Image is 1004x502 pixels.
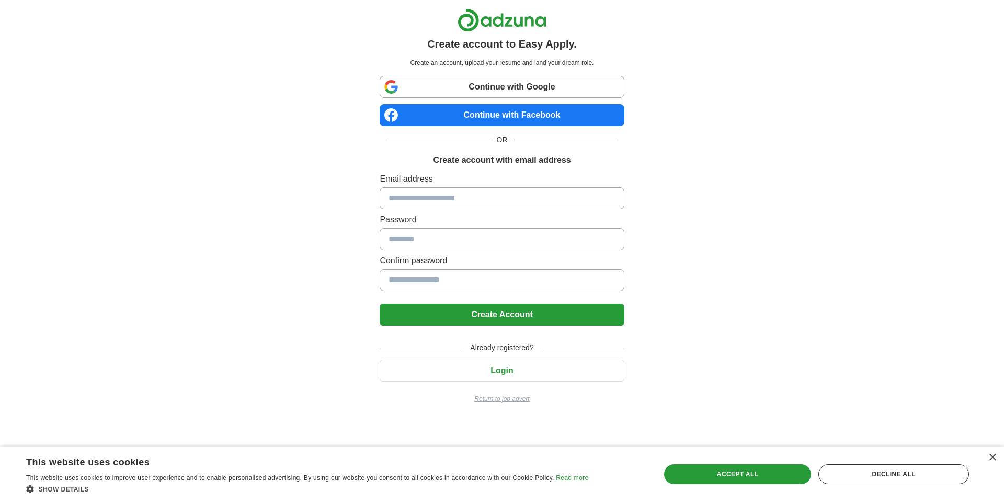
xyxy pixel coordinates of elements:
[380,304,624,326] button: Create Account
[26,484,588,494] div: Show details
[382,58,622,68] p: Create an account, upload your resume and land your dream role.
[380,254,624,267] label: Confirm password
[380,366,624,375] a: Login
[380,76,624,98] a: Continue with Google
[26,474,554,482] span: This website uses cookies to improve user experience and to enable personalised advertising. By u...
[556,474,588,482] a: Read more, opens a new window
[490,135,514,146] span: OR
[664,464,812,484] div: Accept all
[458,8,546,32] img: Adzuna logo
[433,154,571,166] h1: Create account with email address
[39,486,89,493] span: Show details
[380,104,624,126] a: Continue with Facebook
[380,360,624,382] button: Login
[464,342,540,353] span: Already registered?
[988,454,996,462] div: Close
[380,173,624,185] label: Email address
[818,464,969,484] div: Decline all
[427,36,577,52] h1: Create account to Easy Apply.
[26,453,562,468] div: This website uses cookies
[380,214,624,226] label: Password
[380,394,624,404] a: Return to job advert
